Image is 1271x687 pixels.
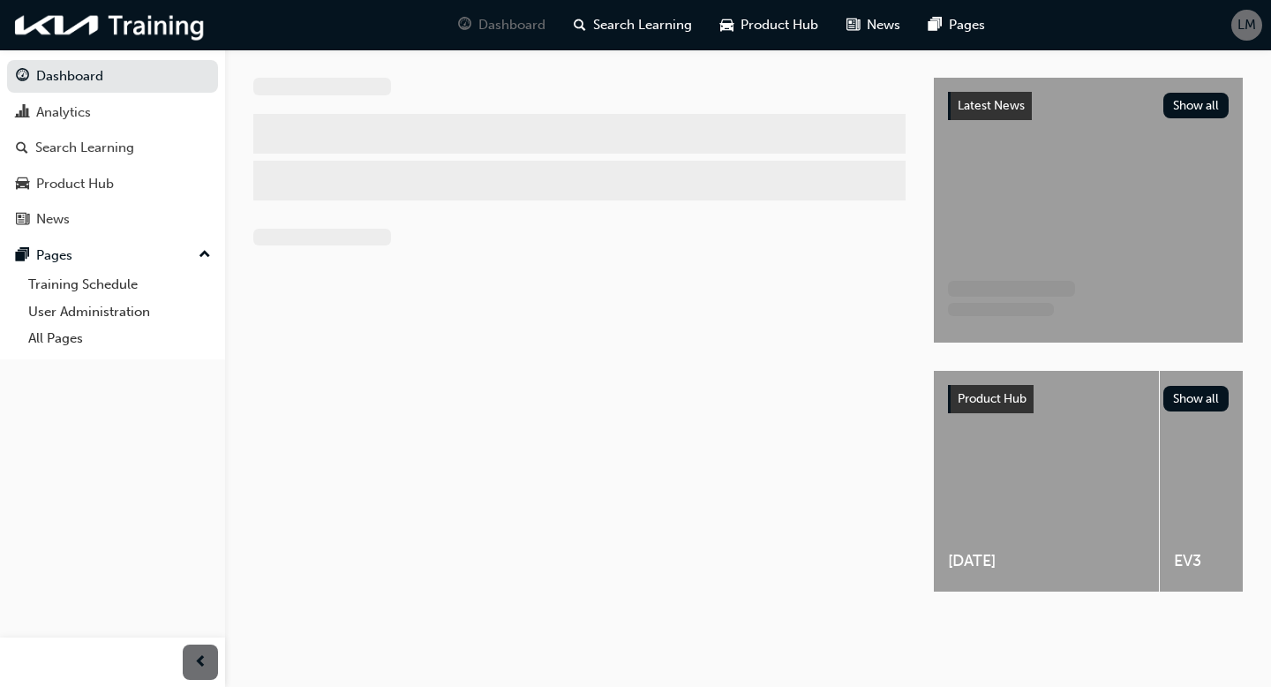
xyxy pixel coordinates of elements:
[16,212,29,228] span: news-icon
[16,69,29,85] span: guage-icon
[7,168,218,200] a: Product Hub
[21,298,218,326] a: User Administration
[16,140,28,156] span: search-icon
[720,14,733,36] span: car-icon
[36,209,70,230] div: News
[948,551,1145,571] span: [DATE]
[1163,93,1230,118] button: Show all
[7,239,218,272] button: Pages
[16,177,29,193] span: car-icon
[7,60,218,93] a: Dashboard
[478,15,545,35] span: Dashboard
[1237,15,1256,35] span: LM
[948,92,1229,120] a: Latest NewsShow all
[7,57,218,239] button: DashboardAnalyticsSearch LearningProduct HubNews
[934,371,1159,592] a: [DATE]
[574,14,586,36] span: search-icon
[914,7,999,43] a: pages-iconPages
[35,138,134,158] div: Search Learning
[199,244,211,267] span: up-icon
[36,245,72,266] div: Pages
[194,652,207,674] span: prev-icon
[458,14,471,36] span: guage-icon
[21,325,218,352] a: All Pages
[593,15,692,35] span: Search Learning
[1163,386,1230,411] button: Show all
[958,98,1025,113] span: Latest News
[7,132,218,164] a: Search Learning
[867,15,900,35] span: News
[929,14,942,36] span: pages-icon
[560,7,706,43] a: search-iconSearch Learning
[444,7,560,43] a: guage-iconDashboard
[16,105,29,121] span: chart-icon
[9,7,212,43] img: kia-training
[36,102,91,123] div: Analytics
[706,7,832,43] a: car-iconProduct Hub
[36,174,114,194] div: Product Hub
[7,96,218,129] a: Analytics
[949,15,985,35] span: Pages
[741,15,818,35] span: Product Hub
[1231,10,1262,41] button: LM
[21,271,218,298] a: Training Schedule
[948,385,1229,413] a: Product HubShow all
[846,14,860,36] span: news-icon
[958,391,1027,406] span: Product Hub
[832,7,914,43] a: news-iconNews
[7,203,218,236] a: News
[16,248,29,264] span: pages-icon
